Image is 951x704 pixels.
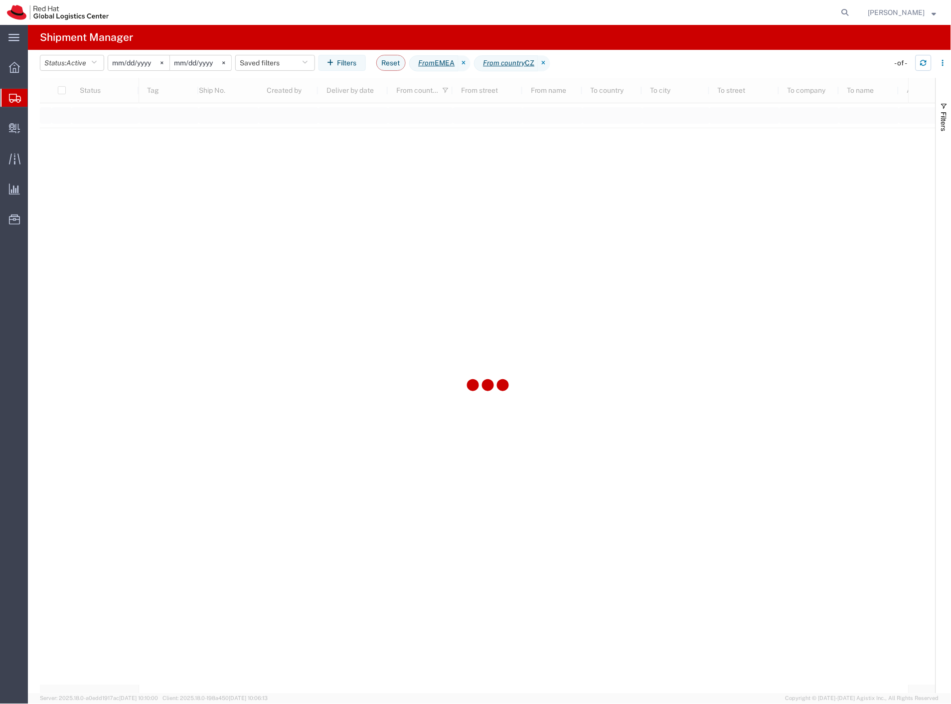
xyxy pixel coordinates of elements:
[235,55,315,71] button: Saved filters
[483,58,525,68] i: From country
[318,55,366,71] button: Filters
[170,55,231,70] input: Not set
[162,696,268,702] span: Client: 2025.18.0-198a450
[868,6,937,18] button: [PERSON_NAME]
[40,55,104,71] button: Status:Active
[868,7,925,18] span: Filip Lizuch
[40,25,133,50] h4: Shipment Manager
[895,58,912,68] div: - of -
[376,55,406,71] button: Reset
[66,59,86,67] span: Active
[940,112,948,131] span: Filters
[7,5,109,20] img: logo
[40,696,158,702] span: Server: 2025.18.0-a0edd1917ac
[229,696,268,702] span: [DATE] 10:06:13
[108,55,169,70] input: Not set
[119,696,158,702] span: [DATE] 10:10:00
[409,55,459,71] span: From EMEA
[474,55,538,71] span: From country CZ
[419,58,435,68] i: From
[786,695,939,703] span: Copyright © [DATE]-[DATE] Agistix Inc., All Rights Reserved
